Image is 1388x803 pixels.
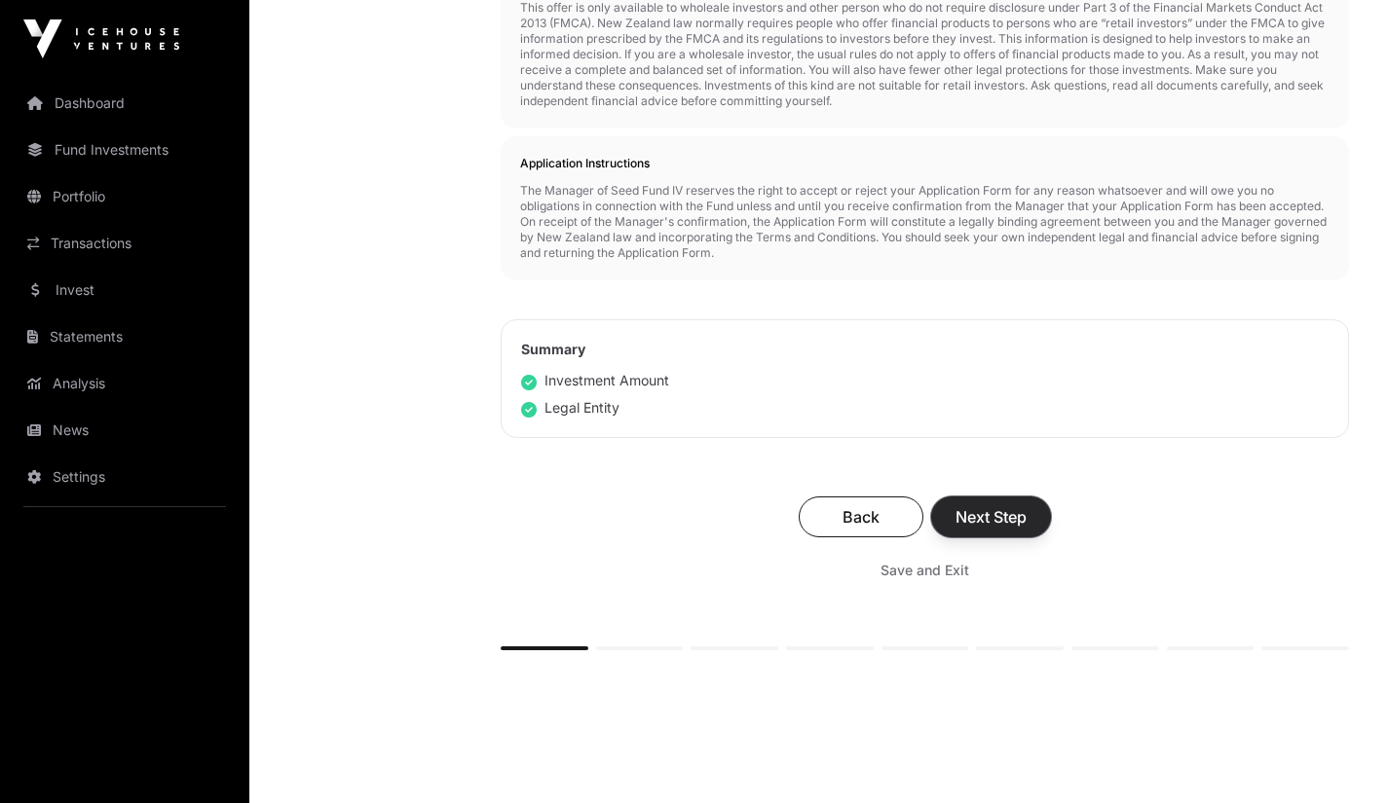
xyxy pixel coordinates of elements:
a: Statements [16,315,234,358]
iframe: Chat Widget [1291,710,1388,803]
span: Save and Exit [881,561,969,580]
button: Back [799,496,923,537]
h2: Application Instructions [520,156,1330,171]
h2: Summary [521,340,1329,359]
span: Back [823,505,899,529]
p: The Manager of Seed Fund IV reserves the right to accept or reject your Application Form for any ... [520,183,1330,261]
div: Legal Entity [521,398,619,418]
a: Dashboard [16,82,234,125]
a: Transactions [16,222,234,265]
span: Next Step [956,505,1027,529]
a: Settings [16,456,234,498]
a: News [16,409,234,452]
a: Portfolio [16,175,234,218]
button: Save and Exit [857,553,993,588]
img: Icehouse Ventures Logo [23,19,179,58]
a: Fund Investments [16,128,234,171]
a: Invest [16,269,234,311]
a: Analysis [16,362,234,405]
button: Next Step [931,496,1051,537]
div: Investment Amount [521,371,669,390]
